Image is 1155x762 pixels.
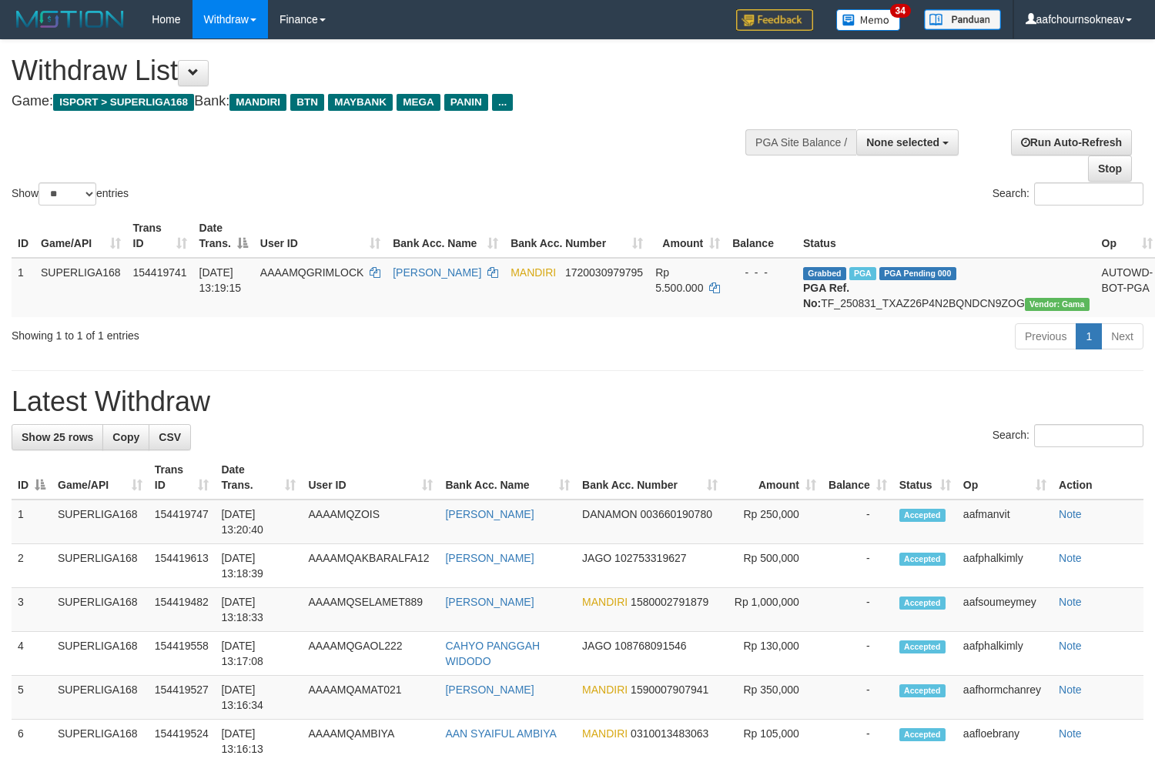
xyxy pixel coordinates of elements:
[724,500,822,544] td: Rp 250,000
[445,727,556,740] a: AAN SYAIFUL AMBIYA
[614,552,686,564] span: Copy 102753319627 to clipboard
[924,9,1001,30] img: panduan.png
[803,282,849,309] b: PGA Ref. No:
[302,588,439,632] td: AAAAMQSELAMET889
[803,267,846,280] span: Grabbed
[957,632,1053,676] td: aafphalkimly
[149,676,216,720] td: 154419527
[1059,596,1082,608] a: Note
[35,214,127,258] th: Game/API: activate to sort column ascending
[511,266,556,279] span: MANDIRI
[149,424,191,450] a: CSV
[1059,683,1082,696] a: Note
[149,456,216,500] th: Trans ID: activate to sort column ascending
[899,553,946,566] span: Accepted
[215,544,302,588] td: [DATE] 13:18:39
[957,588,1053,632] td: aafsoumeymey
[745,129,856,155] div: PGA Site Balance /
[726,214,797,258] th: Balance
[890,4,911,18] span: 34
[12,55,755,86] h1: Withdraw List
[582,596,628,608] span: MANDIRI
[12,386,1143,417] h1: Latest Withdraw
[724,456,822,500] th: Amount: activate to sort column ascending
[724,588,822,632] td: Rp 1,000,000
[302,632,439,676] td: AAAAMQGAOL222
[12,456,52,500] th: ID: activate to sort column descending
[899,728,946,741] span: Accepted
[12,8,129,31] img: MOTION_logo.png
[724,676,822,720] td: Rp 350,000
[445,552,534,564] a: [PERSON_NAME]
[12,214,35,258] th: ID
[631,727,708,740] span: Copy 0310013483063 to clipboard
[582,640,611,652] span: JAGO
[879,267,956,280] span: PGA Pending
[565,266,643,279] span: Copy 1720030979795 to clipboard
[582,683,628,696] span: MANDIRI
[724,632,822,676] td: Rp 130,000
[12,94,755,109] h4: Game: Bank:
[149,632,216,676] td: 154419558
[260,266,364,279] span: AAAAMQGRIMLOCK
[12,322,470,343] div: Showing 1 to 1 of 1 entries
[1034,182,1143,206] input: Search:
[133,266,187,279] span: 154419741
[655,266,703,294] span: Rp 5.500.000
[12,676,52,720] td: 5
[35,258,127,317] td: SUPERLIGA168
[215,676,302,720] td: [DATE] 13:16:34
[957,456,1053,500] th: Op: activate to sort column ascending
[302,544,439,588] td: AAAAMQAKBARALFA12
[149,500,216,544] td: 154419747
[199,266,242,294] span: [DATE] 13:19:15
[12,500,52,544] td: 1
[38,182,96,206] select: Showentries
[1059,640,1082,652] a: Note
[12,258,35,317] td: 1
[649,214,726,258] th: Amount: activate to sort column ascending
[302,500,439,544] td: AAAAMQZOIS
[1011,129,1132,155] a: Run Auto-Refresh
[631,596,708,608] span: Copy 1580002791879 to clipboard
[215,632,302,676] td: [DATE] 13:17:08
[576,456,724,500] th: Bank Acc. Number: activate to sort column ascending
[993,424,1143,447] label: Search:
[1076,323,1102,349] a: 1
[899,597,946,610] span: Accepted
[22,431,93,443] span: Show 25 rows
[822,500,893,544] td: -
[836,9,901,31] img: Button%20Memo.svg
[12,424,103,450] a: Show 25 rows
[439,456,576,500] th: Bank Acc. Name: activate to sort column ascending
[302,676,439,720] td: AAAAMQAMAT021
[444,94,488,111] span: PANIN
[102,424,149,450] a: Copy
[582,727,628,740] span: MANDIRI
[614,640,686,652] span: Copy 108768091546 to clipboard
[957,544,1053,588] td: aafphalkimly
[302,456,439,500] th: User ID: activate to sort column ascending
[1059,727,1082,740] a: Note
[899,640,946,653] span: Accepted
[445,640,540,667] a: CAHYO PANGGAH WIDODO
[12,632,52,676] td: 4
[899,684,946,697] span: Accepted
[899,509,946,522] span: Accepted
[582,508,638,520] span: DANAMON
[215,588,302,632] td: [DATE] 13:18:33
[229,94,286,111] span: MANDIRI
[112,431,139,443] span: Copy
[127,214,193,258] th: Trans ID: activate to sort column ascending
[52,456,149,500] th: Game/API: activate to sort column ascending
[445,508,534,520] a: [PERSON_NAME]
[445,683,534,696] a: [PERSON_NAME]
[397,94,440,111] span: MEGA
[12,588,52,632] td: 3
[736,9,813,31] img: Feedback.jpg
[445,596,534,608] a: [PERSON_NAME]
[822,588,893,632] td: -
[254,214,387,258] th: User ID: activate to sort column ascending
[993,182,1143,206] label: Search:
[193,214,254,258] th: Date Trans.: activate to sort column descending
